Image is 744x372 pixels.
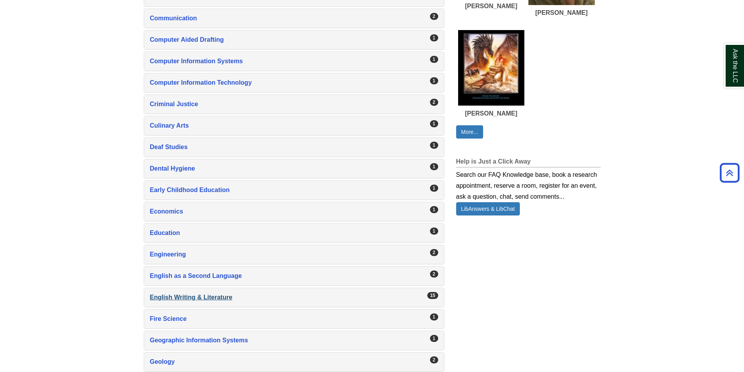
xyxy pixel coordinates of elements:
[430,34,438,41] div: 1
[458,30,525,106] img: Melanie Johnson's picture
[150,356,438,367] a: Geology
[456,202,520,215] a: LibAnswers & LibChat
[430,185,438,192] div: 1
[430,142,438,149] div: 1
[430,120,438,127] div: 1
[150,206,438,217] a: Economics
[430,13,438,20] div: 2
[430,206,438,213] div: 1
[150,56,438,67] a: Computer Information Systems
[430,163,438,170] div: 1
[430,56,438,63] div: 1
[150,249,438,260] a: Engineering
[150,313,438,324] a: Fire Science
[150,185,438,196] a: Early Childhood Education
[458,30,525,117] a: Melanie Johnson's picture[PERSON_NAME]
[458,2,525,10] div: [PERSON_NAME]
[430,99,438,106] div: 2
[430,271,438,278] div: 2
[150,271,438,281] a: English as a Second Language
[456,167,601,202] div: Search our FAQ Knowledge base, book a research appointment, reserve a room, register for an event...
[150,120,438,131] a: Culinary Arts
[150,335,438,346] a: Geographic Information Systems
[456,158,601,167] h2: Help is Just a Click Away
[456,125,484,139] a: More...
[150,142,438,153] a: Deaf Studies
[430,335,438,342] div: 1
[150,292,438,303] a: English Writing & Literature
[717,167,742,178] a: Back to Top
[430,313,438,320] div: 1
[430,77,438,84] div: 1
[150,228,438,239] a: Education
[458,110,525,117] div: [PERSON_NAME]
[430,249,438,256] div: 2
[430,356,438,363] div: 2
[427,292,438,299] div: 15
[150,77,438,88] a: Computer Information Technology
[528,9,595,16] div: [PERSON_NAME]
[430,228,438,235] div: 1
[150,13,438,24] a: Communication
[150,34,438,45] a: Computer Aided Drafting
[150,163,438,174] a: Dental Hygiene
[150,99,438,110] a: Criminal Justice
